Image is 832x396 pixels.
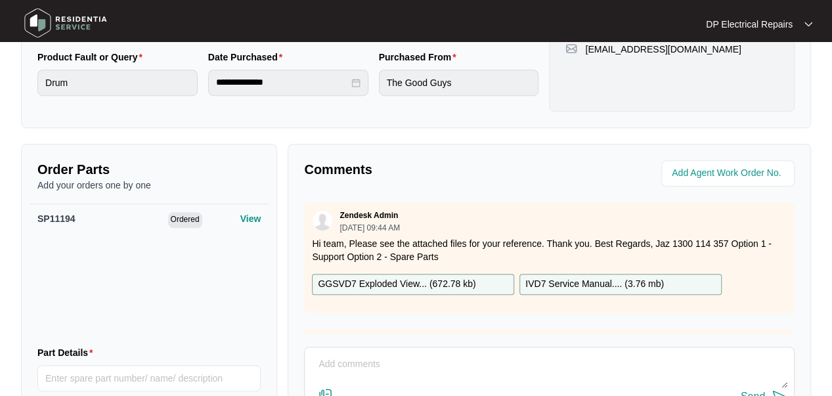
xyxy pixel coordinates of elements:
input: Add Agent Work Order No. [672,165,787,181]
input: Product Fault or Query [37,70,198,96]
input: Part Details [37,365,261,391]
img: dropdown arrow [804,21,812,28]
input: Date Purchased [216,76,349,89]
p: Add your orders one by one [37,179,261,192]
input: Purchased From [379,70,539,96]
p: Hi team, Please see the attached files for your reference. Thank you. Best Regards, Jaz 1300 114 ... [312,237,787,263]
p: Order Parts [37,160,261,179]
p: Zendesk Admin [339,210,398,221]
img: map-pin [565,43,577,55]
p: GGSVD7 Exploded View... ( 672.78 kb ) [318,277,475,292]
p: Comments [304,160,540,179]
span: Ordered [168,212,202,228]
label: Purchased From [379,51,462,64]
img: residentia service logo [20,3,112,43]
p: [DATE] 09:44 AM [339,224,400,232]
label: Part Details [37,346,99,359]
p: View [240,212,261,225]
p: IVD7 Service Manual.... ( 3.76 mb ) [525,277,664,292]
span: SP11194 [37,213,76,224]
img: user.svg [313,211,332,231]
p: [EMAIL_ADDRESS][DOMAIN_NAME] [585,43,741,56]
label: Product Fault or Query [37,51,148,64]
label: Date Purchased [208,51,288,64]
p: DP Electrical Repairs [706,18,793,31]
